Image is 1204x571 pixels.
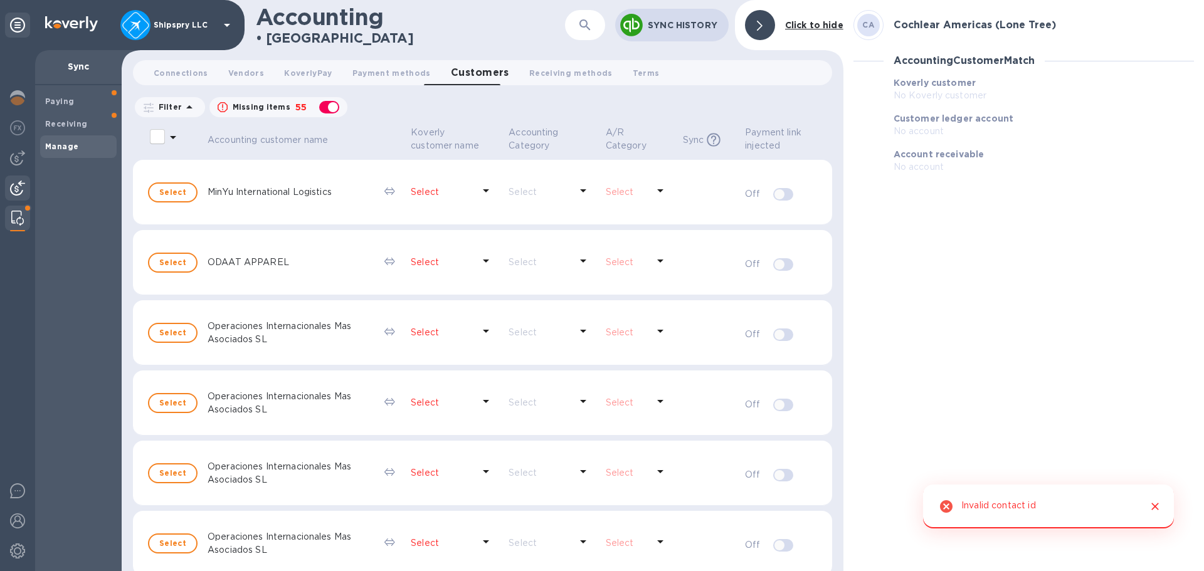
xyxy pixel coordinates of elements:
[745,538,766,552] p: Off
[411,396,473,409] p: Select
[208,530,374,557] p: Operaciones Internacionales Mas Asociados SL
[633,66,660,80] span: Terms
[606,537,648,550] p: Select
[284,66,332,80] span: KoverlyPay
[509,396,570,409] p: Select
[894,149,985,159] b: Account receivable
[154,102,182,112] p: Filter
[509,466,570,479] p: Select
[233,102,290,113] p: Missing items
[745,468,766,481] p: Off
[745,258,766,271] p: Off
[648,19,719,31] p: Sync History
[451,64,509,81] span: Customers
[45,119,88,128] b: Receiving
[228,66,264,80] span: Vendors
[745,398,766,411] p: Off
[411,256,473,269] p: Select
[606,186,648,199] p: Select
[208,186,374,199] p: MinYu International Logistics
[352,66,431,80] span: Payment methods
[509,126,579,152] p: Accounting Category
[154,21,216,29] p: Shipspry LLC
[159,536,186,551] span: Select
[45,142,78,151] b: Manage
[745,187,766,201] p: Off
[509,126,595,152] span: Accounting Category
[148,533,198,553] button: Select
[683,134,736,147] span: Sync
[683,134,704,147] p: Sync
[961,495,1036,518] div: Invalid contact id
[509,186,570,199] p: Select
[411,186,473,199] p: Select
[606,256,648,269] p: Select
[159,466,186,481] span: Select
[208,320,374,346] p: Operaciones Internacionales Mas Asociados SL
[45,60,112,73] p: Sync
[148,463,198,483] button: Select
[606,396,648,409] p: Select
[159,325,186,340] span: Select
[606,126,657,152] p: A/R Category
[894,113,1013,123] b: Customer ledger account
[529,66,613,80] span: Receiving methods
[148,393,198,413] button: Select
[148,182,198,202] button: Select
[745,126,826,152] span: Payment link injected
[295,101,307,114] p: 55
[411,466,473,479] p: Select
[208,256,374,269] p: ODAAT APPAREL
[159,255,186,270] span: Select
[606,466,648,479] p: Select
[894,78,976,88] b: Koverly customer
[208,134,328,147] p: Accounting customer name
[606,126,673,152] span: A/R Category
[159,396,186,411] span: Select
[894,160,1194,174] p: No account
[256,4,383,30] h1: Accounting
[208,134,344,147] span: Accounting customer name
[411,126,482,152] p: Koverly customer name
[894,55,1035,67] h3: Accounting Customer Match
[785,20,843,30] b: Click to hide
[509,326,570,339] p: Select
[148,323,198,343] button: Select
[745,126,810,152] p: Payment link injected
[411,326,473,339] p: Select
[5,13,30,38] div: Unpin categories
[745,328,766,341] p: Off
[209,97,347,117] button: Missing items55
[256,30,414,46] h2: • [GEOGRAPHIC_DATA]
[10,120,25,135] img: Foreign exchange
[509,537,570,550] p: Select
[45,16,98,31] img: Logo
[411,126,499,152] span: Koverly customer name
[894,125,1194,138] p: No account
[208,390,374,416] p: Operaciones Internacionales Mas Asociados SL
[148,253,198,273] button: Select
[411,537,473,550] p: Select
[862,20,874,29] b: CA
[606,326,648,339] p: Select
[208,460,374,486] p: Operaciones Internacionales Mas Asociados SL
[894,89,1194,102] p: No Koverly customer
[45,97,74,106] b: Paying
[894,19,1056,31] h3: Cochlear Americas (Lone Tree)
[509,256,570,269] p: Select
[1147,498,1163,515] button: Close
[154,66,208,80] span: Connections
[159,185,186,200] span: Select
